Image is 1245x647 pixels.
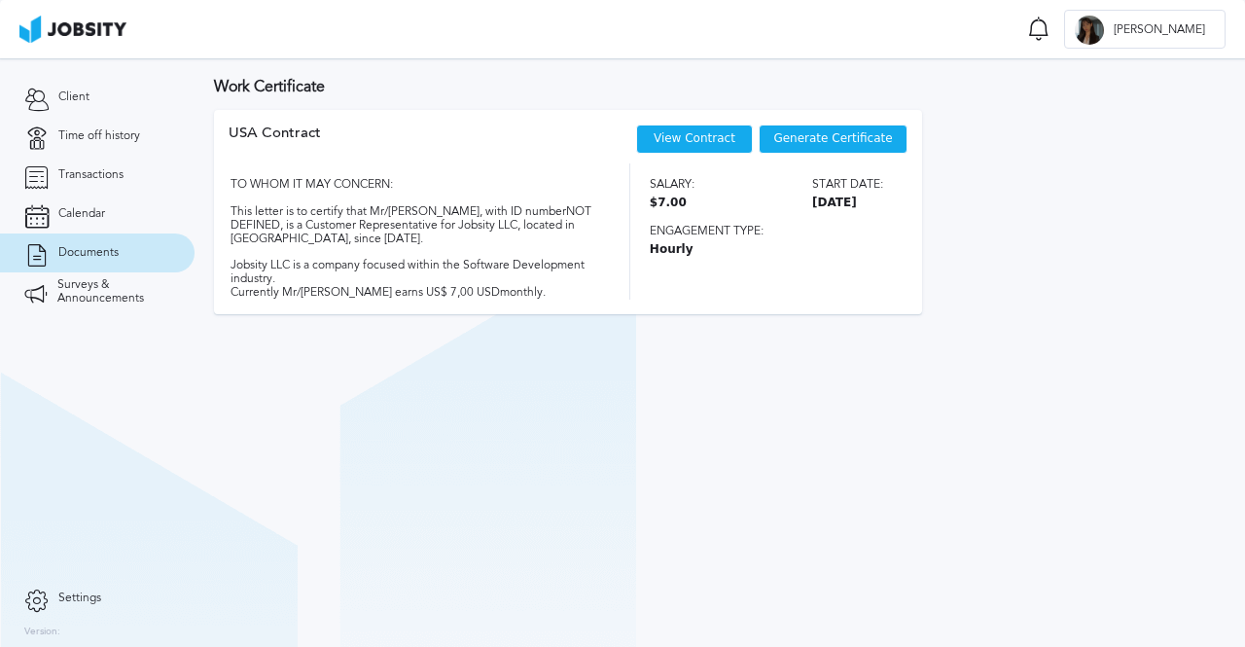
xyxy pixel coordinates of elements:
[19,16,126,43] img: ab4bad089aa723f57921c736e9817d99.png
[812,197,883,210] span: [DATE]
[229,163,595,299] div: TO WHOM IT MAY CONCERN: This letter is to certify that Mr/[PERSON_NAME], with ID number NOT DEFIN...
[650,178,694,192] span: Salary:
[1064,10,1226,49] button: B[PERSON_NAME]
[58,129,140,143] span: Time off history
[57,278,170,306] span: Surveys & Announcements
[1075,16,1104,45] div: B
[58,90,89,104] span: Client
[650,243,883,257] span: Hourly
[229,125,321,163] div: USA Contract
[654,131,735,145] a: View Contract
[24,627,60,638] label: Version:
[58,207,105,221] span: Calendar
[58,246,119,260] span: Documents
[58,168,124,182] span: Transactions
[650,225,883,238] span: Engagement type:
[58,592,101,605] span: Settings
[812,178,883,192] span: Start date:
[1104,23,1215,37] span: [PERSON_NAME]
[650,197,694,210] span: $7.00
[214,78,1226,95] h3: Work Certificate
[773,132,892,146] span: Generate Certificate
